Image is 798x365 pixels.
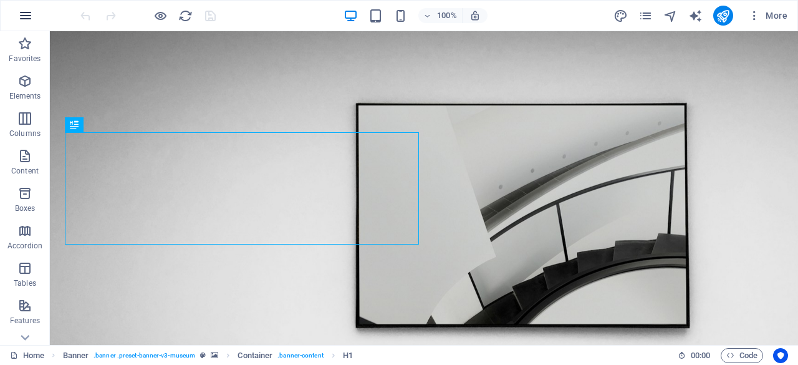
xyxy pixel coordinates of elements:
i: AI Writer [688,9,703,23]
span: Click to select. Double-click to edit [238,348,272,363]
button: publish [713,6,733,26]
i: Navigator [663,9,678,23]
button: Code [721,348,763,363]
span: 00 00 [691,348,710,363]
i: Publish [716,9,730,23]
nav: breadcrumb [63,348,353,363]
button: More [743,6,792,26]
p: Content [11,166,39,176]
button: reload [178,8,193,23]
p: Columns [9,129,41,139]
p: Accordion [7,241,42,251]
span: . banner-content [277,348,323,363]
span: : [699,351,701,360]
p: Elements [9,91,41,101]
button: text_generator [688,8,703,23]
button: navigator [663,8,678,23]
button: 100% [418,8,463,23]
h6: 100% [437,8,457,23]
i: Design (Ctrl+Alt+Y) [613,9,628,23]
i: On resize automatically adjust zoom level to fit chosen device. [469,10,481,21]
i: This element is a customizable preset [200,352,206,359]
span: Click to select. Double-click to edit [343,348,353,363]
p: Favorites [9,54,41,64]
span: Code [726,348,757,363]
p: Boxes [15,203,36,213]
button: Click here to leave preview mode and continue editing [153,8,168,23]
span: Click to select. Double-click to edit [63,348,89,363]
button: Usercentrics [773,348,788,363]
p: Features [10,316,40,326]
h6: Session time [678,348,711,363]
i: Pages (Ctrl+Alt+S) [638,9,653,23]
button: design [613,8,628,23]
span: More [748,9,787,22]
a: Click to cancel selection. Double-click to open Pages [10,348,44,363]
button: pages [638,8,653,23]
p: Tables [14,278,36,288]
span: . banner .preset-banner-v3-museum [94,348,195,363]
i: This element contains a background [211,352,218,359]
